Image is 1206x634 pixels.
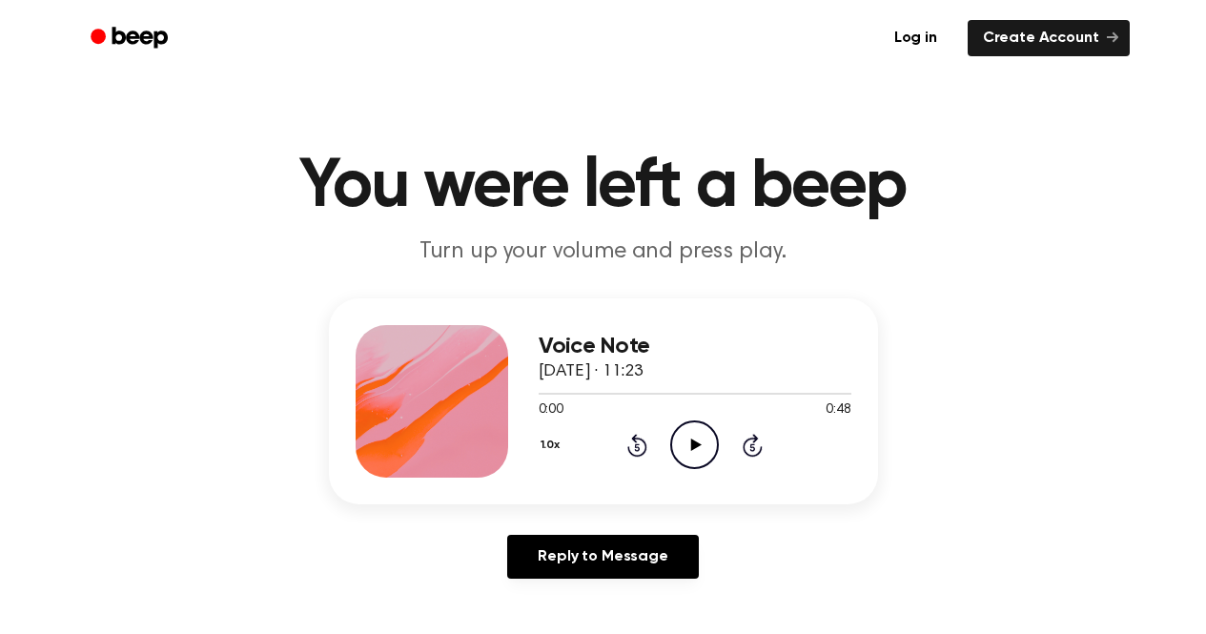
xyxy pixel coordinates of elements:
[539,334,851,359] h3: Voice Note
[826,400,850,420] span: 0:48
[968,20,1130,56] a: Create Account
[507,535,698,579] a: Reply to Message
[875,16,956,60] a: Log in
[539,363,644,380] span: [DATE] · 11:23
[237,236,970,268] p: Turn up your volume and press play.
[77,20,185,57] a: Beep
[539,429,567,461] button: 1.0x
[539,400,563,420] span: 0:00
[115,153,1092,221] h1: You were left a beep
